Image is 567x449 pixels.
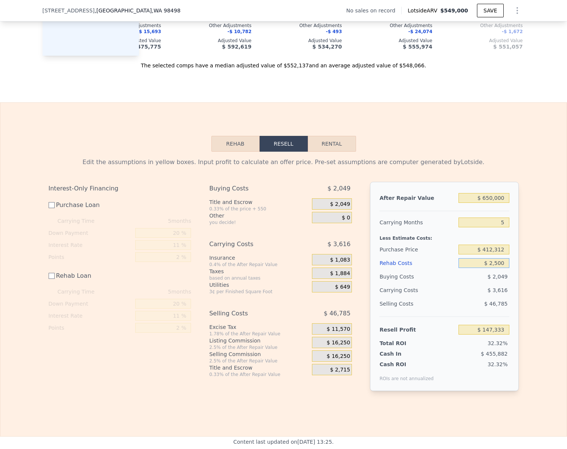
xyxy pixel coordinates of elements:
div: Other [209,212,309,219]
div: The selected comps have a median adjusted value of $552,137 and an average adjusted value of $548... [43,56,525,69]
button: SAVE [477,4,503,17]
span: $ 16,250 [327,353,350,360]
div: Buying Costs [209,182,293,195]
span: $ 551,057 [493,44,523,50]
div: No sales on record [346,7,401,14]
div: Cash ROI [379,361,434,368]
div: After Repair Value [379,191,455,205]
div: Other Adjustments [264,23,342,29]
div: Resell Profit [379,323,455,336]
div: Insurance [209,254,309,262]
div: Other Adjustments [354,23,433,29]
div: Down Payment [49,227,133,239]
div: you decide! [209,219,309,225]
div: 3¢ per Finished Square Foot [209,289,309,295]
span: , WA 98498 [152,8,180,14]
div: Taxes [209,268,309,275]
div: 5 months [110,215,191,227]
button: Resell [260,136,308,152]
span: $ 0 [342,215,350,221]
div: 0.4% of the After Repair Value [209,262,309,268]
div: 1.78% of the After Repair Value [209,331,309,337]
button: Rehab [211,136,260,152]
div: Points [49,251,133,263]
span: $ 11,570 [327,326,350,333]
div: Edit the assumptions in yellow boxes. Input profit to calculate an offer price. Pre-set assumptio... [49,158,519,167]
div: Carrying Time [58,286,107,298]
span: [STREET_ADDRESS] [43,7,95,14]
div: Listing Commission [209,337,309,344]
span: $ 15,693 [139,29,161,34]
span: $ 649 [335,284,350,291]
label: Rehab Loan [49,269,133,283]
div: Selling Costs [379,297,455,310]
span: $ 555,974 [403,44,432,50]
div: Excise Tax [209,323,309,331]
span: $ 534,270 [312,44,342,50]
div: Total ROI [379,339,426,347]
span: -$ 24,074 [408,29,433,34]
div: Carrying Costs [379,283,426,297]
span: $ 3,616 [327,237,350,251]
span: 32.32% [488,340,507,346]
div: Interest Rate [49,310,133,322]
button: Show Options [510,3,525,18]
input: Rehab Loan [49,273,55,279]
div: Selling Commission [209,350,309,358]
div: based on annual taxes [209,275,309,281]
div: Other Adjustments [173,23,252,29]
span: $ 592,619 [222,44,251,50]
span: -$ 493 [326,29,342,34]
span: $ 46,785 [484,301,507,307]
span: 32.32% [488,361,507,367]
div: Purchase Price [379,243,455,256]
span: $ 475,775 [131,44,161,50]
div: Utilities [209,281,309,289]
div: Adjusted Value [173,38,252,44]
span: Lotside ARV [408,7,440,14]
span: $ 2,049 [330,201,350,208]
div: 5 months [110,286,191,298]
div: ROIs are not annualized [379,368,434,382]
div: Points [49,322,133,334]
div: Carrying Costs [209,237,293,251]
span: , [GEOGRAPHIC_DATA] [95,7,180,14]
span: $549,000 [440,8,468,14]
span: $ 2,715 [330,367,350,373]
span: $ 2,049 [327,182,350,195]
div: Adjusted Value [354,38,433,44]
div: Down Payment [49,298,133,310]
button: Rental [308,136,356,152]
span: $ 3,616 [488,287,507,293]
div: Interest Rate [49,239,133,251]
div: 0.33% of the After Repair Value [209,371,309,377]
div: Rehab Costs [379,256,455,270]
div: Title and Escrow [209,198,309,206]
span: $ 455,882 [481,351,507,357]
span: -$ 1,672 [502,29,523,34]
div: 2.5% of the After Repair Value [209,358,309,364]
label: Purchase Loan [49,198,133,212]
span: $ 2,049 [488,274,507,280]
div: Carrying Time [58,215,107,227]
div: Title and Escrow [209,364,309,371]
div: Cash In [379,350,426,358]
div: 0.33% of the price + 550 [209,206,309,212]
input: Purchase Loan [49,202,55,208]
span: $ 46,785 [324,307,350,320]
span: $ 1,884 [330,270,350,277]
div: Buying Costs [379,270,455,283]
span: $ 1,083 [330,257,350,263]
div: Adjusted Value [445,38,523,44]
div: Carrying Months [379,216,455,229]
span: $ 16,250 [327,339,350,346]
div: Other Adjustments [445,23,523,29]
div: Interest-Only Financing [49,182,191,195]
div: 2.5% of the After Repair Value [209,344,309,350]
div: Adjusted Value [264,38,342,44]
span: -$ 10,782 [228,29,252,34]
div: Less Estimate Costs: [379,229,509,243]
div: Selling Costs [209,307,293,320]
